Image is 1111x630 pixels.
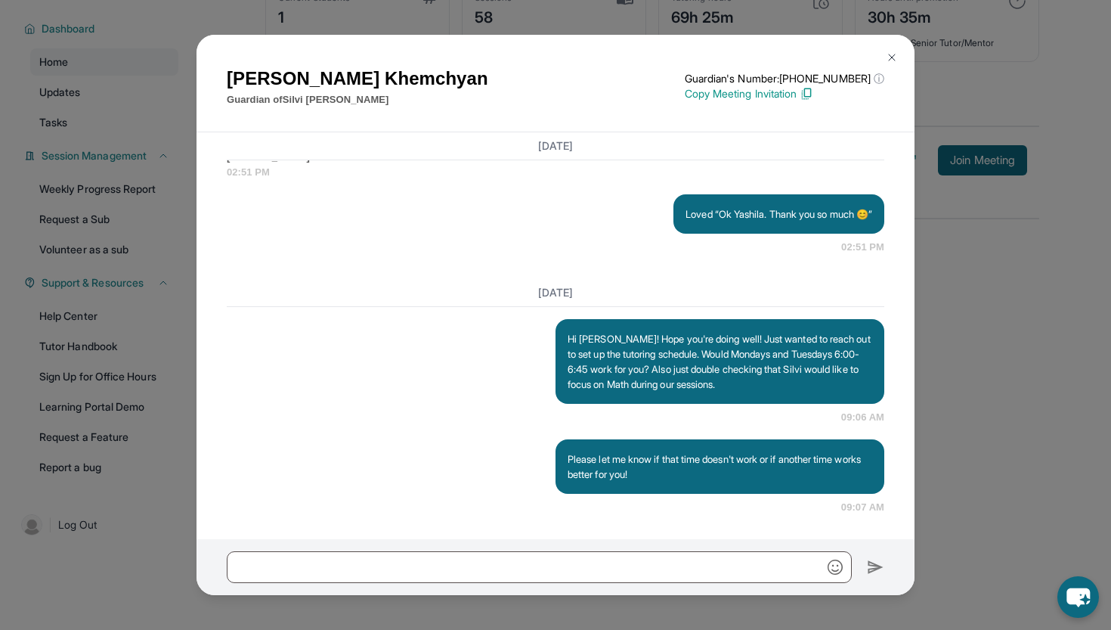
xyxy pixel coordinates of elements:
span: 02:51 PM [841,240,884,255]
h1: [PERSON_NAME] Khemchyan [227,65,488,92]
p: Guardian's Number: [PHONE_NUMBER] [685,71,884,86]
button: chat-button [1057,576,1099,618]
img: Copy Icon [800,87,813,101]
span: 09:07 AM [841,500,884,515]
p: Guardian of Silvi [PERSON_NAME] [227,92,488,107]
p: Loved “Ok Yashila. Thank you so much 😊” [685,206,872,222]
h3: [DATE] [227,285,884,300]
span: 02:51 PM [227,165,884,180]
p: Copy Meeting Invitation [685,86,884,101]
img: Close Icon [886,51,898,64]
span: 09:06 AM [841,410,884,425]
h3: [DATE] [227,138,884,154]
p: Please let me know if that time doesn't work or if another time works better for you! [568,452,872,482]
p: Hi [PERSON_NAME]! Hope you're doing well! Just wanted to reach out to set up the tutoring schedul... [568,331,872,392]
img: Emoji [828,560,843,575]
span: ⓘ [874,71,884,86]
img: Send icon [867,558,884,576]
